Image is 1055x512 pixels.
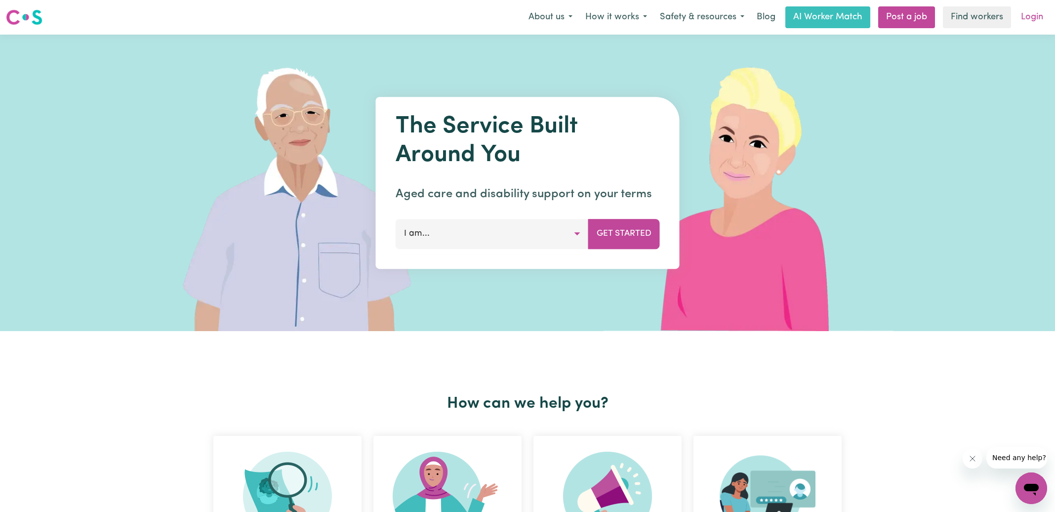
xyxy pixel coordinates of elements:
p: Aged care and disability support on your terms [396,185,660,203]
iframe: Message from company [986,447,1047,469]
a: Careseekers logo [6,6,42,29]
h1: The Service Built Around You [396,113,660,170]
h2: How can we help you? [207,394,848,413]
button: I am... [396,219,589,249]
a: AI Worker Match [785,6,870,28]
iframe: Button to launch messaging window [1015,472,1047,504]
button: Safety & resources [653,7,751,28]
a: Find workers [943,6,1011,28]
img: Careseekers logo [6,8,42,26]
button: How it works [579,7,653,28]
a: Blog [751,6,781,28]
iframe: Close message [963,449,982,469]
a: Login [1015,6,1049,28]
a: Post a job [878,6,935,28]
button: Get Started [588,219,660,249]
button: About us [522,7,579,28]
